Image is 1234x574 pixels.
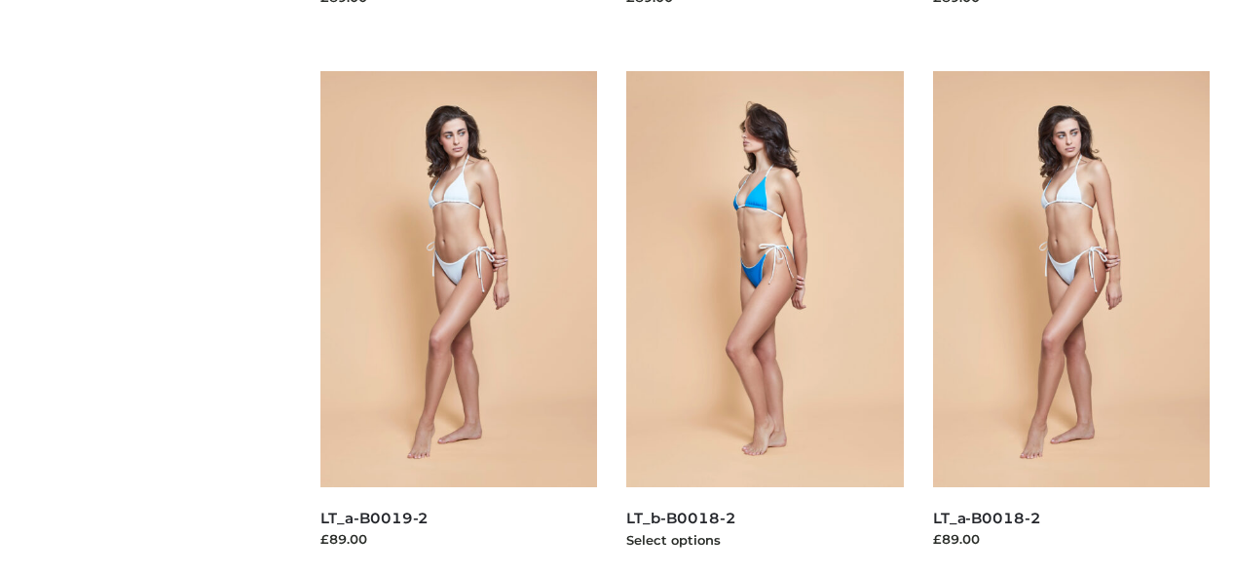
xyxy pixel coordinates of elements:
[320,529,597,549] div: £89.00
[626,532,721,548] a: Select options
[320,509,429,527] a: LT_a-B0019-2
[933,529,1210,549] div: £89.00
[626,509,735,527] a: LT_b-B0018-2
[933,509,1041,527] a: LT_a-B0018-2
